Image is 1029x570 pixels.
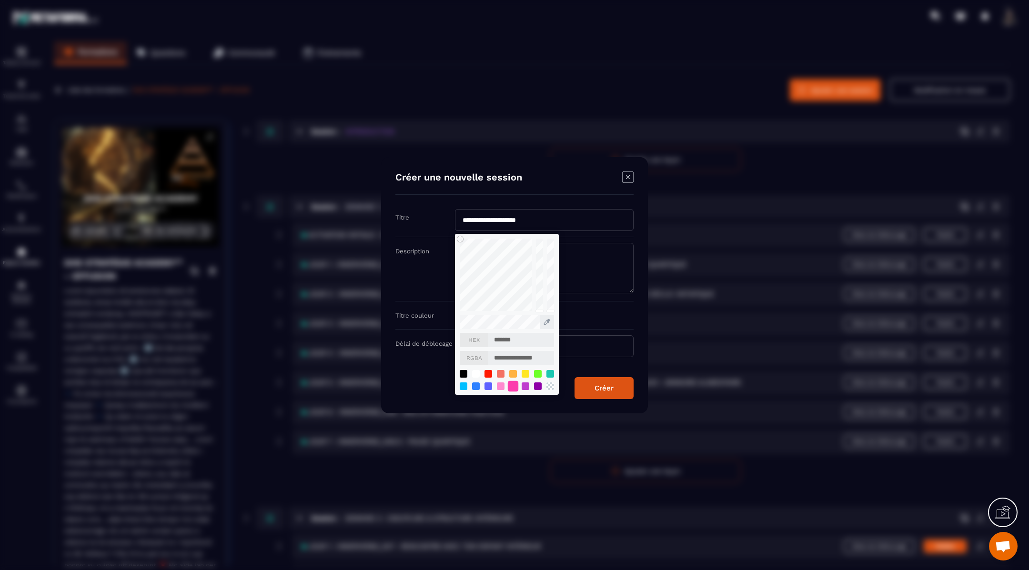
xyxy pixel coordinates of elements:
[460,333,488,347] span: HEX
[395,312,434,319] label: Titre couleur
[989,532,1018,560] a: Ouvrir le chat
[395,214,409,221] label: Titre
[595,384,614,392] div: Créer
[395,171,522,185] h4: Créer une nouvelle session
[395,340,453,347] label: Délai de déblocage
[575,377,634,399] button: Créer
[460,351,488,365] span: RGBA
[395,248,429,255] label: Description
